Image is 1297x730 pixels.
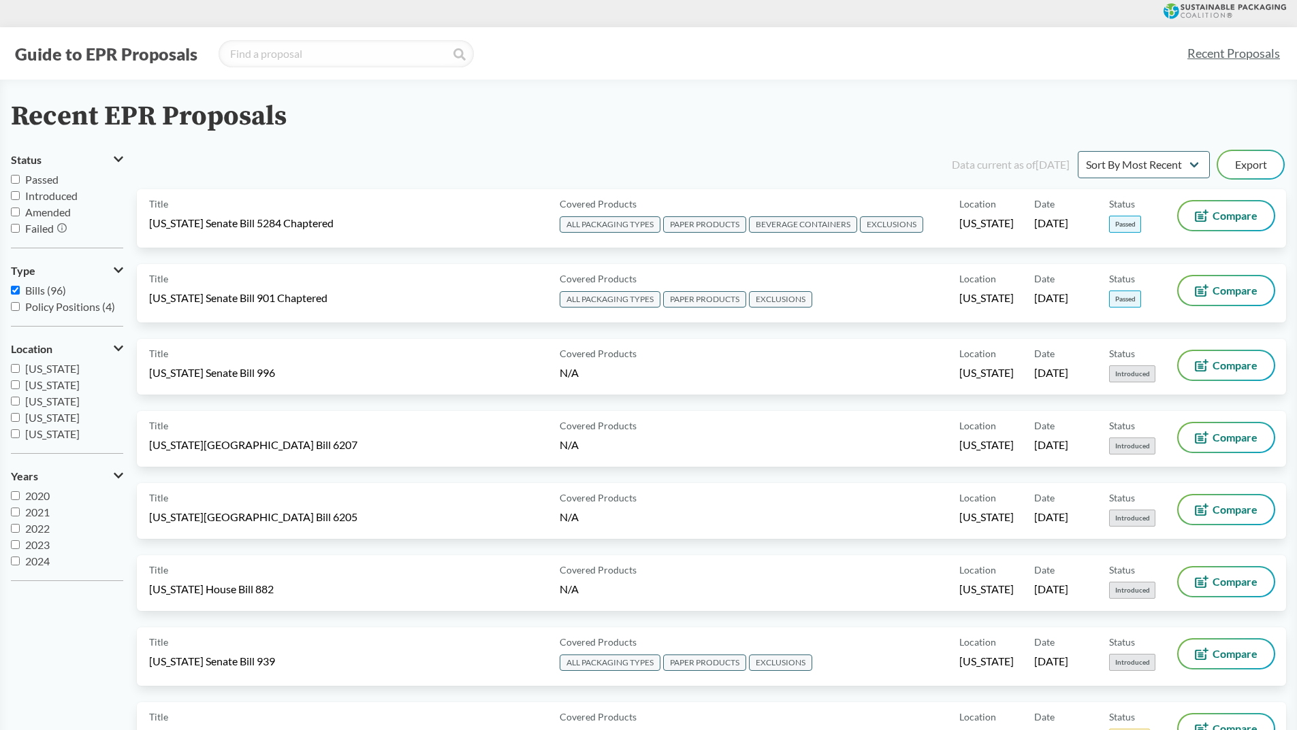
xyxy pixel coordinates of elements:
[1034,582,1068,597] span: [DATE]
[1034,635,1055,649] span: Date
[11,191,20,200] input: Introduced
[1109,437,1155,454] span: Introduced
[1109,510,1155,527] span: Introduced
[149,216,334,231] span: [US_STATE] Senate Bill 5284 Chaptered
[959,365,1014,380] span: [US_STATE]
[959,271,996,286] span: Location
[959,710,996,724] span: Location
[959,491,996,505] span: Location
[749,291,812,308] span: EXCLUSIONS
[11,524,20,533] input: 2022
[11,343,52,355] span: Location
[1034,346,1055,361] span: Date
[11,175,20,184] input: Passed
[1109,635,1135,649] span: Status
[149,654,275,669] span: [US_STATE] Senate Bill 939
[1179,567,1274,596] button: Compare
[1109,365,1155,382] span: Introduced
[149,437,357,452] span: [US_STATE][GEOGRAPHIC_DATA] Bill 6207
[11,208,20,216] input: Amended
[11,540,20,549] input: 2023
[959,418,996,433] span: Location
[11,413,20,422] input: [US_STATE]
[1179,201,1274,230] button: Compare
[1109,346,1135,361] span: Status
[11,224,20,233] input: Failed
[1109,582,1155,599] span: Introduced
[959,197,996,211] span: Location
[25,427,80,440] span: [US_STATE]
[1109,563,1135,577] span: Status
[1218,151,1283,178] button: Export
[959,563,996,577] span: Location
[1034,510,1068,525] span: [DATE]
[25,522,50,535] span: 2022
[1213,360,1258,371] span: Compare
[1034,437,1068,452] span: [DATE]
[560,291,660,308] span: ALL PACKAGING TYPES
[25,378,80,391] span: [US_STATE]
[1213,285,1258,296] span: Compare
[560,216,660,233] span: ALL PACKAGING TYPES
[1213,504,1258,515] span: Compare
[1034,216,1068,231] span: [DATE]
[1213,432,1258,443] span: Compare
[560,510,579,523] span: N/A
[560,563,637,577] span: Covered Products
[11,265,35,277] span: Type
[25,300,115,313] span: Policy Positions (4)
[1109,271,1135,286] span: Status
[1034,563,1055,577] span: Date
[11,508,20,516] input: 2021
[1179,640,1274,668] button: Compare
[11,148,123,171] button: Status
[11,397,20,405] input: [US_STATE]
[959,437,1014,452] span: [US_STATE]
[149,271,168,286] span: Title
[11,380,20,389] input: [US_STATE]
[952,156,1070,173] div: Data current as of [DATE]
[959,346,996,361] span: Location
[560,366,579,379] span: N/A
[959,635,996,649] span: Location
[1109,491,1135,505] span: Status
[1109,291,1141,308] span: Passed
[560,197,637,211] span: Covered Products
[1213,576,1258,587] span: Compare
[1034,654,1068,669] span: [DATE]
[11,491,20,500] input: 2020
[560,582,579,595] span: N/A
[1213,648,1258,659] span: Compare
[560,271,637,286] span: Covered Products
[11,557,20,565] input: 2024
[149,563,168,577] span: Title
[149,582,274,597] span: [US_STATE] House Bill 882
[663,654,746,671] span: PAPER PRODUCTS
[959,654,1014,669] span: [US_STATE]
[1034,710,1055,724] span: Date
[219,40,474,67] input: Find a proposal
[25,489,50,502] span: 2020
[149,710,168,724] span: Title
[25,538,50,551] span: 2023
[11,101,287,132] h2: Recent EPR Proposals
[560,710,637,724] span: Covered Products
[11,302,20,311] input: Policy Positions (4)
[149,365,275,380] span: [US_STATE] Senate Bill 996
[11,337,123,361] button: Location
[149,418,168,433] span: Title
[1179,351,1274,380] button: Compare
[11,465,123,488] button: Years
[560,635,637,649] span: Covered Products
[25,395,80,408] span: [US_STATE]
[149,491,168,505] span: Title
[1181,38,1286,69] a: Recent Proposals
[1034,418,1055,433] span: Date
[560,346,637,361] span: Covered Products
[1034,491,1055,505] span: Date
[1109,710,1135,724] span: Status
[25,362,80,375] span: [US_STATE]
[25,411,80,424] span: [US_STATE]
[25,173,59,186] span: Passed
[959,216,1014,231] span: [US_STATE]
